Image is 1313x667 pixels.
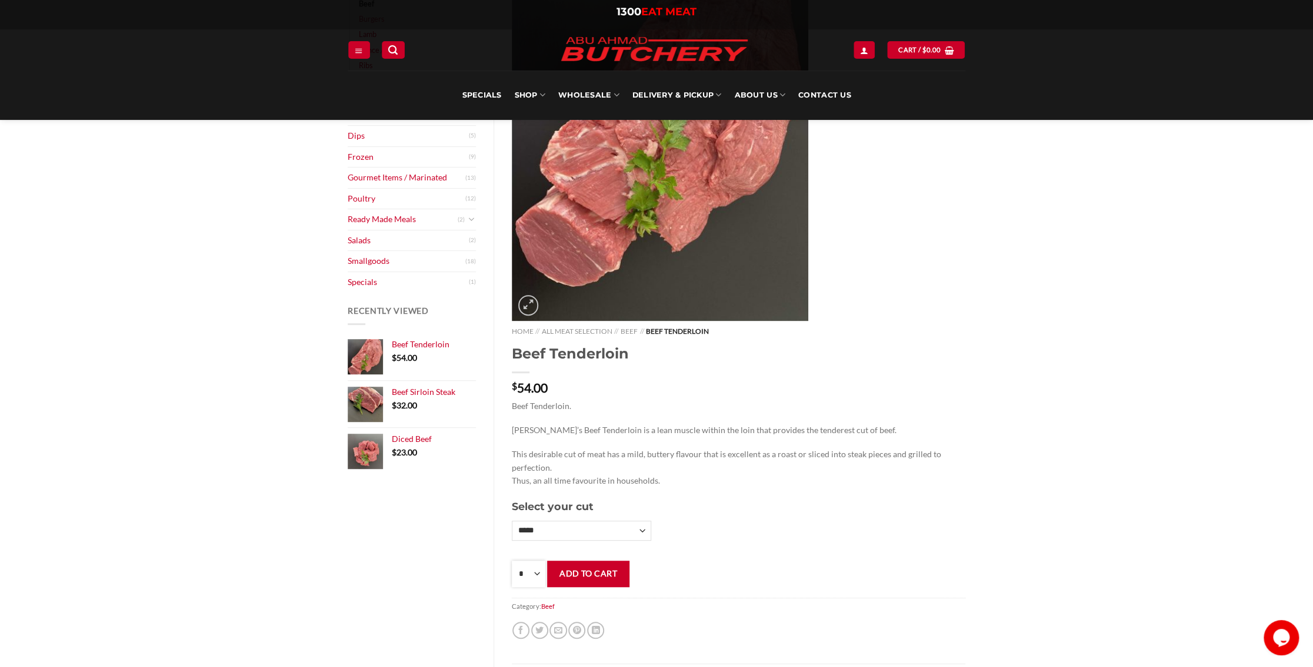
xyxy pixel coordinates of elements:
[392,400,417,410] bdi: 32.00
[922,46,941,53] bdi: 0.00
[512,498,966,515] h3: Select your cut
[348,209,458,230] a: Ready Made Meals
[468,213,476,226] button: Toggle
[392,339,476,350] a: Beef Tenderloin
[348,167,465,188] a: Gourmet Items / Marinated
[614,327,618,336] span: //
[462,71,501,120] a: Specials
[616,5,697,18] a: 1300EAT MEAT
[542,327,612,336] a: All Meat Selection
[392,447,396,457] span: $
[512,381,517,391] span: $
[587,622,604,639] a: Share on LinkedIn
[469,127,476,145] span: (5)
[392,353,417,363] bdi: 54.00
[469,148,476,166] span: (9)
[547,561,629,587] button: Add to cart
[531,622,548,639] a: Share on Twitter
[646,327,709,336] span: Beef Tenderloin
[348,251,465,272] a: Smallgoods
[515,71,545,120] a: SHOP
[641,5,697,18] span: EAT MEAT
[734,71,785,120] a: About Us
[348,41,369,58] a: Menu
[465,190,476,207] span: (12)
[512,448,966,488] p: This desirable cut of meat has a mild, buttery flavour that is excellent as a roast or sliced int...
[458,211,465,229] span: (2)
[854,41,875,58] a: Login
[348,189,465,209] a: Poultry
[392,434,432,444] span: Diced Beef
[348,272,469,293] a: Specials
[512,380,548,395] bdi: 54.00
[392,387,476,397] a: Beef Sirloin Steak
[558,71,619,120] a: Wholesale
[632,71,722,120] a: Delivery & Pickup
[392,353,396,363] span: $
[798,71,851,120] a: Contact Us
[348,230,469,251] a: Salads
[541,602,555,610] a: Beef
[382,41,404,58] a: Search
[392,339,449,349] span: Beef Tenderloin
[392,447,417,457] bdi: 23.00
[922,45,926,55] span: $
[512,400,966,413] p: Beef Tenderloin.
[512,424,966,437] p: [PERSON_NAME]’s Beef Tenderloin is a lean muscle within the loin that provides the tenderest cut ...
[392,400,396,410] span: $
[465,253,476,270] span: (18)
[392,434,476,444] a: Diced Beef
[535,327,539,336] span: //
[639,327,644,336] span: //
[1264,620,1301,655] iframe: chat widget
[512,622,529,639] a: Share on Facebook
[568,622,585,639] a: Pin on Pinterest
[348,126,469,146] a: Dips
[549,622,566,639] a: Email to a Friend
[512,598,966,615] span: Category:
[621,327,638,336] a: Beef
[512,327,534,336] a: Home
[348,306,429,316] span: Recently Viewed
[898,45,941,55] span: Cart /
[887,41,965,58] a: Cart / $0.00
[465,169,476,187] span: (13)
[348,147,469,167] a: Frozen
[616,5,641,18] span: 1300
[551,29,757,71] img: Abu Ahmad Butchery
[469,232,476,249] span: (2)
[469,273,476,291] span: (1)
[512,344,966,363] h1: Beef Tenderloin
[392,387,455,397] span: Beef Sirloin Steak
